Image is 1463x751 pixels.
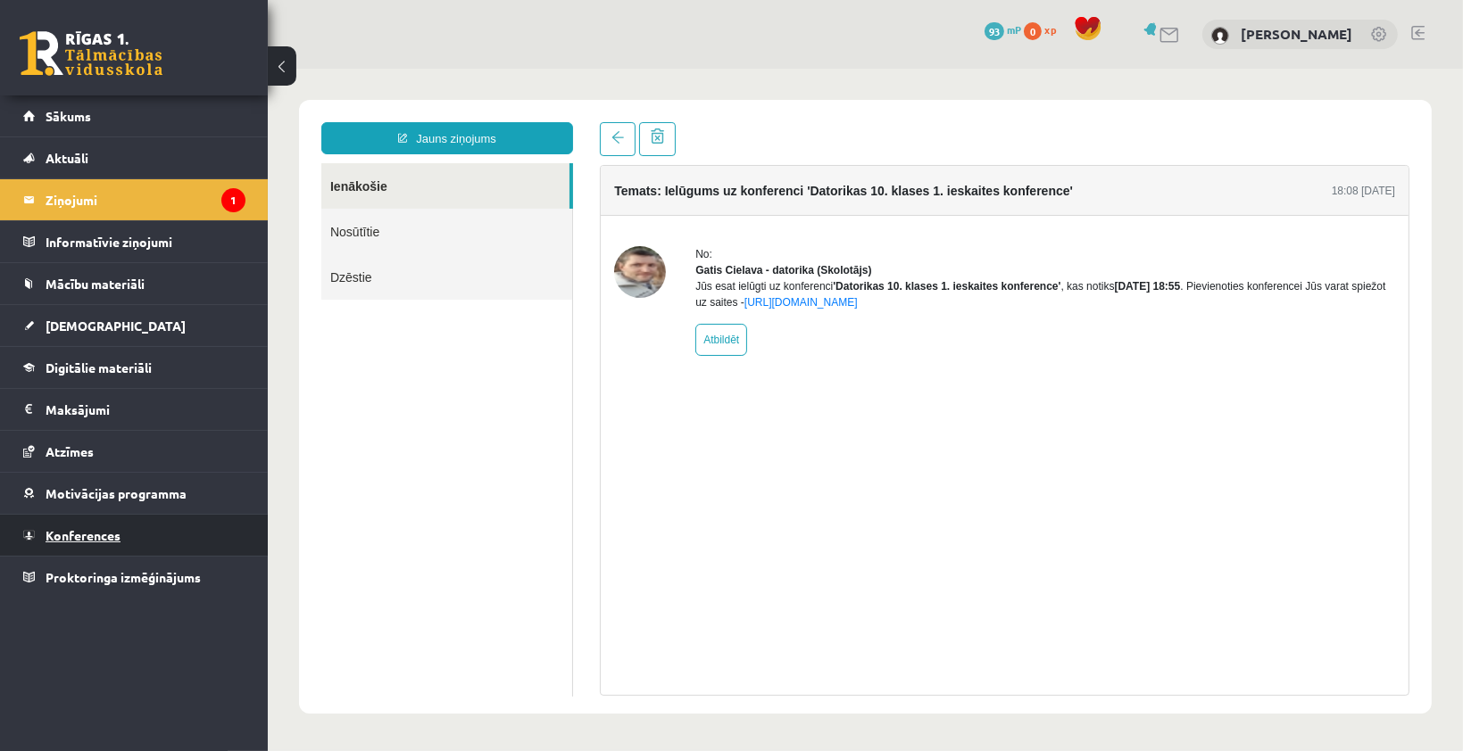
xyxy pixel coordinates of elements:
[1007,22,1021,37] span: mP
[23,263,245,304] a: Mācību materiāli
[46,359,152,375] span: Digitālie materiāli
[54,140,304,186] a: Nosūtītie
[46,221,245,262] legend: Informatīvie ziņojumi
[46,179,245,220] legend: Ziņojumi
[23,431,245,472] a: Atzīmes
[1211,27,1229,45] img: Jūlija Volkova
[428,177,1127,194] div: No:
[23,95,245,136] a: Sākums
[46,485,187,501] span: Motivācijas programma
[985,22,1021,37] a: 93 mP
[346,115,805,129] h4: Temats: Ielūgums uz konferenci 'Datorikas 10. klases 1. ieskaites konference'
[46,276,145,292] span: Mācību materiāli
[221,188,245,212] i: 1
[23,347,245,388] a: Digitālie materiāli
[1024,22,1065,37] a: 0 xp
[46,527,121,543] span: Konferences
[23,221,245,262] a: Informatīvie ziņojumi
[565,211,793,224] b: 'Datorikas 10. klases 1. ieskaites konference'
[1241,25,1352,43] a: [PERSON_NAME]
[23,137,245,178] a: Aktuāli
[23,515,245,556] a: Konferences
[46,150,88,166] span: Aktuāli
[46,569,201,585] span: Proktoringa izmēģinājums
[346,177,398,229] img: Gatis Cielava - datorika
[428,210,1127,242] div: Jūs esat ielūgti uz konferenci , kas notiks . Pievienoties konferencei Jūs varat spiežot uz saites -
[23,305,245,346] a: [DEMOGRAPHIC_DATA]
[23,179,245,220] a: Ziņojumi1
[847,211,913,224] b: [DATE] 18:55
[23,557,245,598] a: Proktoringa izmēģinājums
[20,31,162,76] a: Rīgas 1. Tālmācības vidusskola
[46,443,94,459] span: Atzīmes
[477,227,590,240] a: [URL][DOMAIN_NAME]
[54,186,304,231] a: Dzēstie
[46,318,186,334] span: [DEMOGRAPHIC_DATA]
[985,22,1004,40] span: 93
[54,95,302,140] a: Ienākošie
[1044,22,1056,37] span: xp
[23,389,245,430] a: Maksājumi
[54,54,305,86] a: Jauns ziņojums
[1064,114,1127,130] div: 18:08 [DATE]
[46,108,91,124] span: Sākums
[1024,22,1042,40] span: 0
[46,389,245,430] legend: Maksājumi
[428,195,603,208] strong: Gatis Cielava - datorika (Skolotājs)
[23,473,245,514] a: Motivācijas programma
[428,255,479,287] a: Atbildēt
